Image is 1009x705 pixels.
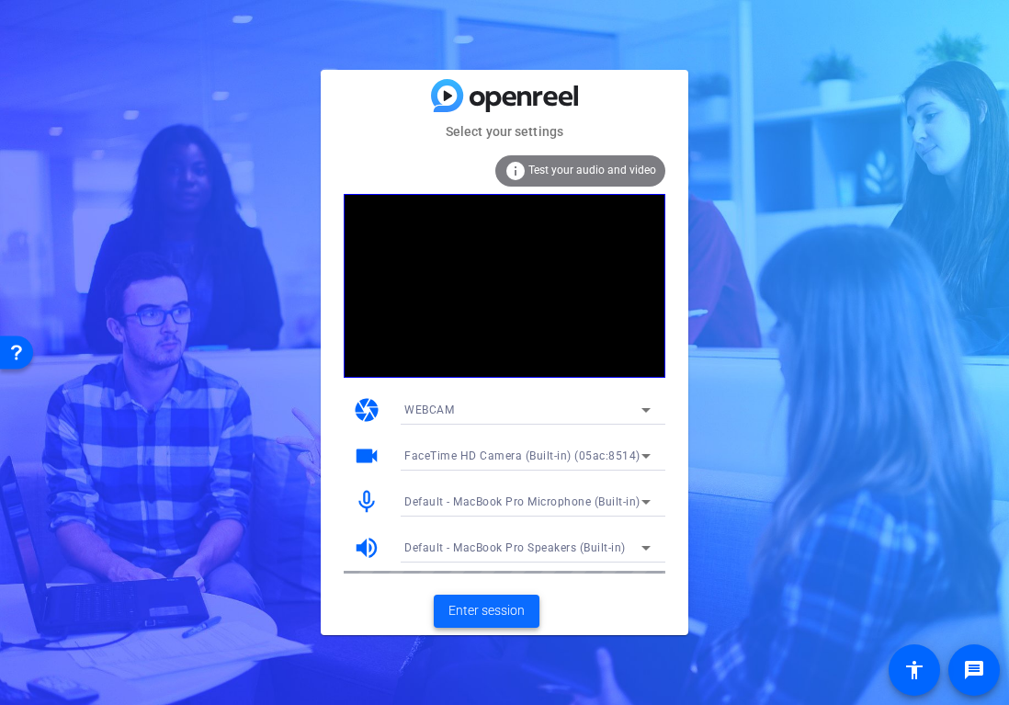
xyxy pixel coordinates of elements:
[404,495,641,508] span: Default - MacBook Pro Microphone (Built-in)
[504,160,527,182] mat-icon: info
[448,601,525,620] span: Enter session
[528,164,656,176] span: Test your audio and video
[353,488,380,516] mat-icon: mic_none
[431,79,578,111] img: blue-gradient.svg
[404,541,626,554] span: Default - MacBook Pro Speakers (Built-in)
[963,659,985,681] mat-icon: message
[903,659,925,681] mat-icon: accessibility
[353,442,380,470] mat-icon: videocam
[353,534,380,562] mat-icon: volume_up
[353,396,380,424] mat-icon: camera
[404,449,641,462] span: FaceTime HD Camera (Built-in) (05ac:8514)
[321,121,688,142] mat-card-subtitle: Select your settings
[404,404,454,416] span: WEBCAM
[434,595,539,628] button: Enter session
